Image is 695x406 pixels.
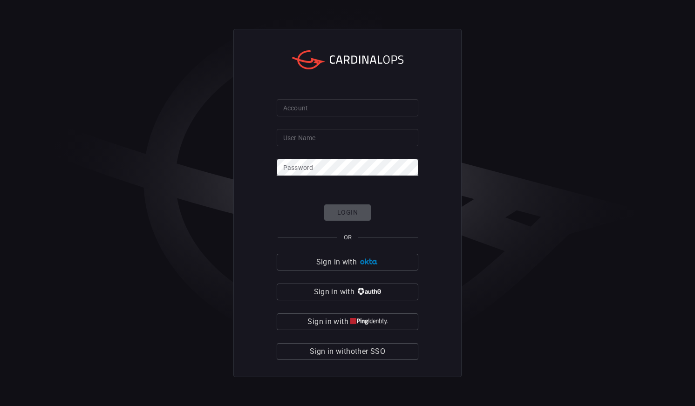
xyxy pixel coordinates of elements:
span: Sign in with [314,285,354,298]
button: Sign in with [277,313,418,330]
img: Ad5vKXme8s1CQAAAABJRU5ErkJggg== [359,258,379,265]
img: vP8Hhh4KuCH8AavWKdZY7RZgAAAAASUVORK5CYII= [356,288,381,295]
input: Type your account [277,99,418,116]
span: OR [344,234,352,241]
button: Sign in with [277,254,418,271]
span: Sign in with other SSO [310,345,385,358]
button: Sign in with [277,284,418,300]
span: Sign in with [316,256,357,269]
button: Sign in withother SSO [277,343,418,360]
span: Sign in with [307,315,348,328]
img: quu4iresuhQAAAABJRU5ErkJggg== [350,318,388,325]
input: Type your user name [277,129,418,146]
